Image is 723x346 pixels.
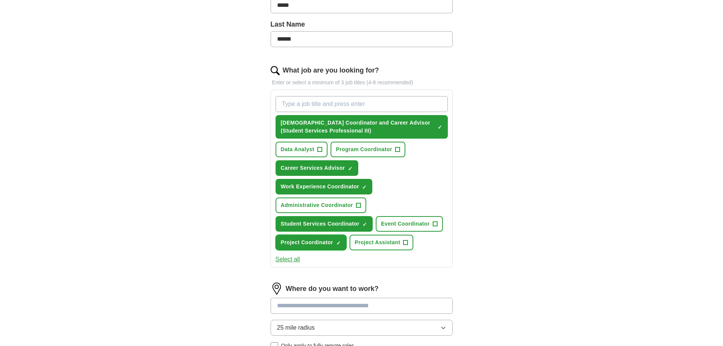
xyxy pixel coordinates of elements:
button: Administrative Coordinator [276,197,366,213]
span: Project Coordinator [281,239,333,246]
label: Last Name [271,19,453,30]
img: location.png [271,283,283,295]
span: Project Assistant [355,239,400,246]
span: Student Services Coordinator [281,220,359,228]
span: ✓ [348,166,353,172]
label: Where do you want to work? [286,284,379,294]
span: 25 mile radius [277,323,315,332]
button: Career Services Advisor✓ [276,160,358,176]
span: Data Analyst [281,145,315,153]
span: ✓ [438,124,442,130]
button: Project Assistant [350,235,414,250]
input: Type a job title and press enter [276,96,448,112]
button: [DEMOGRAPHIC_DATA] Coordinator and Career Advisor (Student Services Professional III)✓ [276,115,448,139]
button: Student Services Coordinator✓ [276,216,373,232]
span: ✓ [362,221,367,228]
span: Program Coordinator [336,145,392,153]
span: ✓ [362,184,367,190]
span: Work Experience Coordinator [281,183,359,191]
button: Work Experience Coordinator✓ [276,179,373,194]
span: [DEMOGRAPHIC_DATA] Coordinator and Career Advisor (Student Services Professional III) [281,119,435,135]
button: Data Analyst [276,142,328,157]
button: 25 mile radius [271,320,453,336]
span: Administrative Coordinator [281,201,353,209]
button: Select all [276,255,300,264]
button: Project Coordinator✓ [276,235,347,250]
button: Event Coordinator [376,216,443,232]
img: search.png [271,66,280,75]
span: ✓ [336,240,341,246]
span: Career Services Advisor [281,164,345,172]
span: Event Coordinator [381,220,430,228]
button: Program Coordinator [331,142,405,157]
label: What job are you looking for? [283,65,379,76]
p: Enter or select a minimum of 3 job titles (4-8 recommended) [271,79,453,87]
